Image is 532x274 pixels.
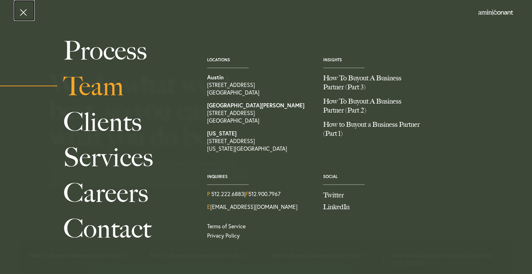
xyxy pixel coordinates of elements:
[323,202,429,212] a: Join us on LinkedIn
[63,211,192,247] a: Contact
[207,190,210,198] span: P
[207,101,313,124] a: View on map
[63,104,192,140] a: Clients
[478,10,513,15] img: Amini & Conant
[323,57,342,62] a: Insights
[207,73,224,81] strong: Austin
[207,203,298,211] a: Email Us
[323,174,429,179] span: Social
[323,120,429,143] a: How to Buyout a Business Partner (Part 1)
[207,130,237,137] strong: [US_STATE]
[323,190,429,200] a: Follow us on Twitter
[207,232,313,239] a: Privacy Policy
[246,190,248,198] span: F
[323,73,429,97] a: How To Buyout A Business Partner (Part 3)
[207,190,313,198] div: | 512.900.7967
[323,97,429,120] a: How To Buyout A Business Partner (Part 2)
[207,174,313,179] span: Inquiries
[207,222,246,230] a: Terms of Service
[63,33,192,69] a: Process
[63,69,192,104] a: Team
[63,140,192,175] a: Services
[207,101,304,109] strong: [GEOGRAPHIC_DATA][PERSON_NAME]
[63,175,192,211] a: Careers
[207,57,230,62] a: Locations
[207,73,313,96] a: View on map
[207,203,210,211] span: E
[207,130,313,152] a: View on map
[211,190,244,198] a: Call us at 5122226883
